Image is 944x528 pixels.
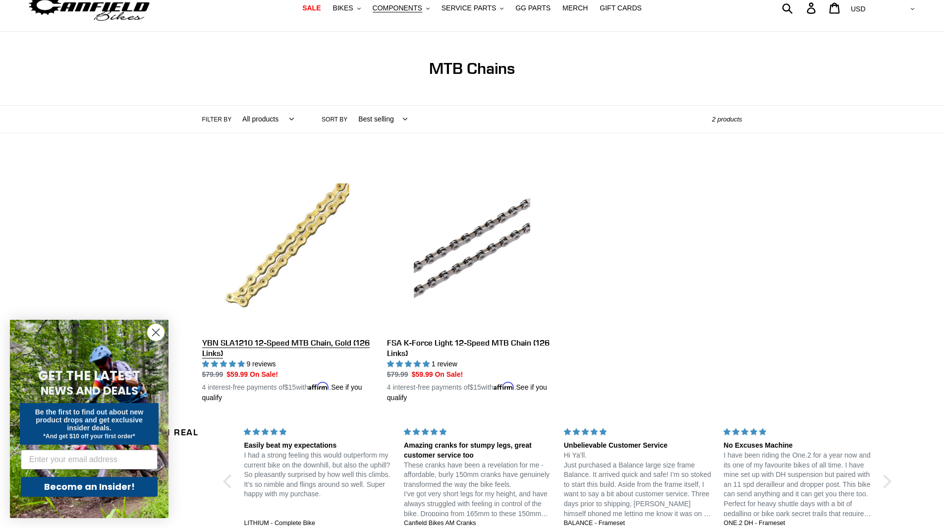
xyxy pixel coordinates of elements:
[564,441,712,451] div: Unbelievable Customer Service
[564,427,712,437] div: 5 stars
[600,4,642,12] span: GIFT CARDS
[202,115,232,124] label: Filter by
[21,450,158,469] input: Enter your email address
[302,4,321,12] span: SALE
[21,477,158,497] button: Become an Insider!
[557,1,593,15] a: MERCH
[723,451,872,519] p: I have been riding the One.2 for a year now and its one of my favourite bikes of all time. I have...
[723,519,872,528] a: ONE.2 DH - Frameset
[404,519,552,528] a: Canfield Bikes AM Cranks
[712,116,742,123] span: 2 products
[328,1,365,15] button: BIKES
[404,441,552,460] div: Amazing cranks for stumpy legs, great customer service too
[564,519,712,528] a: BALANCE - Frameset
[244,441,392,451] div: Easily beat my expectations
[515,4,551,12] span: GG PARTS
[373,4,422,12] span: COMPONENTS
[562,4,588,12] span: MERCH
[297,1,326,15] a: SALE
[595,1,647,15] a: GIFT CARDS
[404,427,552,437] div: 5 stars
[322,115,347,124] label: Sort by
[437,1,508,15] button: SERVICE PARTS
[333,4,353,12] span: BIKES
[244,427,392,437] div: 5 stars
[723,441,872,451] div: No Excuses Machine
[368,1,435,15] button: COMPONENTS
[43,433,135,440] span: *And get $10 off your first order*
[35,408,144,432] span: Be the first to find out about new product drops and get exclusive insider deals.
[244,519,392,528] a: LITHIUM - Complete Bike
[41,383,138,399] span: NEWS AND DEALS
[564,451,712,519] p: Hi Ya’ll. Just purchased a Balance large size frame Balance. It arrived quick and safe! I’m so st...
[723,427,872,437] div: 5 stars
[404,461,552,519] p: These cranks have been a revelation for me - affordable, burly 150mm cranks have genuinely transf...
[429,59,515,78] span: MTB Chains
[147,324,165,341] button: Close dialog
[510,1,555,15] a: GG PARTS
[38,367,140,385] span: GET THE LATEST
[244,451,392,499] p: I had a strong feeling this would outperform my current bike on the downhill, but also the uphill...
[442,4,496,12] span: SERVICE PARTS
